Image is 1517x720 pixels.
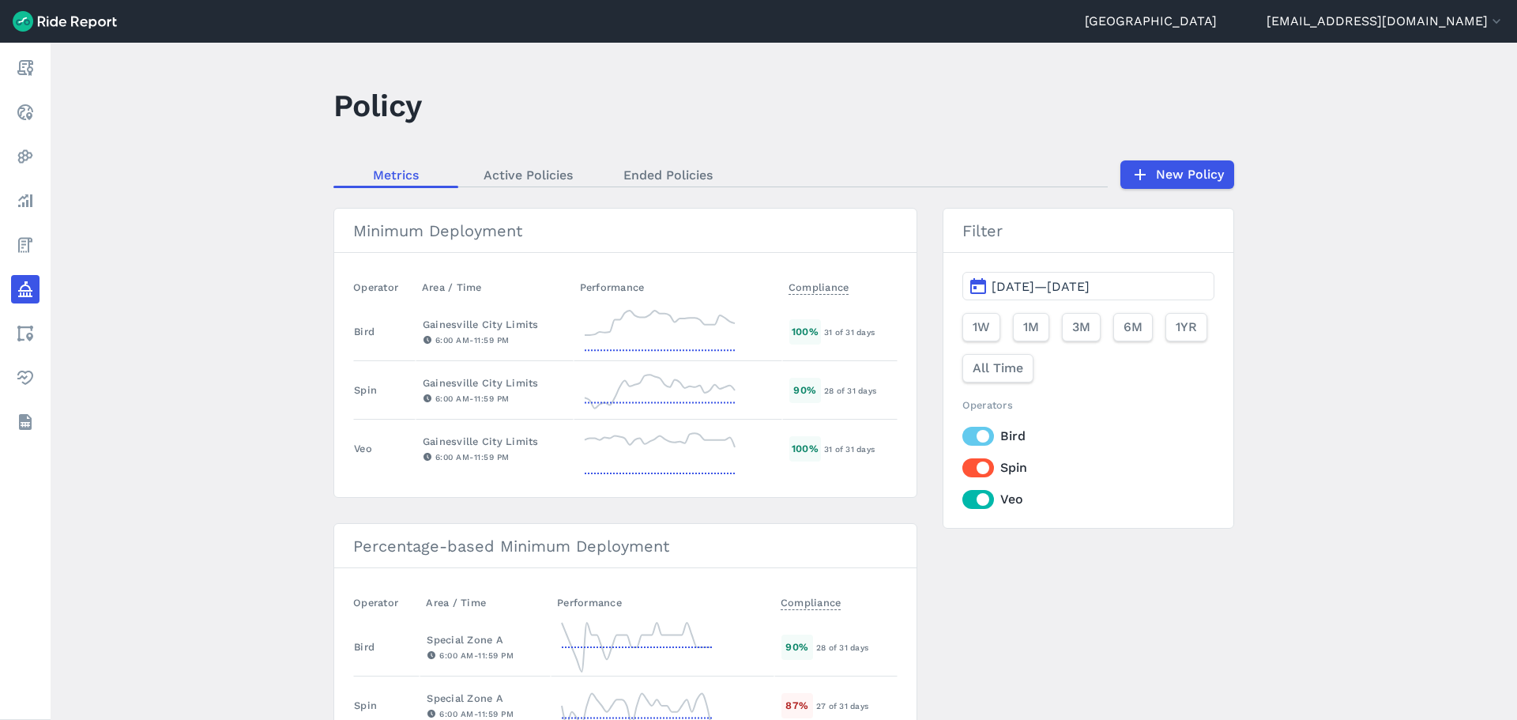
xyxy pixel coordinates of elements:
a: Areas [11,319,40,348]
a: Realtime [11,98,40,126]
span: Compliance [781,592,841,610]
h3: Filter [943,209,1233,253]
span: Compliance [789,277,849,295]
button: 6M [1113,313,1153,341]
a: Fees [11,231,40,259]
div: 6:00 AM - 11:59 PM [427,648,544,662]
button: [EMAIL_ADDRESS][DOMAIN_NAME] [1267,12,1504,31]
span: 1YR [1176,318,1197,337]
div: Gainesville City Limits [423,375,567,390]
div: 31 of 31 days [824,442,897,456]
div: 6:00 AM - 11:59 PM [423,450,567,464]
div: 31 of 31 days [824,325,897,339]
span: 1M [1023,318,1039,337]
h3: Percentage-based Minimum Deployment [334,524,917,568]
div: 28 of 31 days [824,383,897,398]
button: 3M [1062,313,1101,341]
th: Area / Time [416,272,574,303]
a: Metrics [333,163,458,187]
label: Spin [962,458,1214,477]
a: Report [11,54,40,82]
a: Datasets [11,408,40,436]
div: Spin [354,698,377,713]
div: 6:00 AM - 11:59 PM [423,391,567,405]
label: Bird [962,427,1214,446]
th: Area / Time [420,587,551,618]
div: Gainesville City Limits [423,434,567,449]
div: 100 % [789,436,821,461]
div: 28 of 31 days [816,640,897,654]
th: Operator [353,272,416,303]
div: 87 % [781,693,813,718]
span: [DATE]—[DATE] [992,279,1090,294]
div: 27 of 31 days [816,699,897,713]
div: 90 % [789,378,821,402]
button: All Time [962,354,1033,383]
button: 1YR [1165,313,1207,341]
a: Policy [11,275,40,303]
div: Bird [354,639,375,654]
label: Veo [962,490,1214,509]
button: 1M [1013,313,1049,341]
th: Performance [551,587,774,618]
div: 90 % [781,635,813,659]
a: Health [11,364,40,392]
h1: Policy [333,84,422,127]
button: 1W [962,313,1000,341]
div: Special Zone A [427,632,544,647]
a: Active Policies [458,163,598,187]
div: Spin [354,383,377,398]
a: Heatmaps [11,142,40,171]
th: Performance [574,272,782,303]
th: Operator [353,587,420,618]
span: All Time [973,359,1023,378]
h3: Minimum Deployment [334,209,917,253]
div: 6:00 AM - 11:59 PM [423,333,567,347]
span: Operators [962,399,1013,411]
a: Analyze [11,187,40,215]
a: New Policy [1120,160,1234,189]
span: 6M [1124,318,1142,337]
div: Gainesville City Limits [423,317,567,332]
div: 100 % [789,319,821,344]
div: Bird [354,324,375,339]
img: Ride Report [13,11,117,32]
button: [DATE]—[DATE] [962,272,1214,300]
span: 1W [973,318,990,337]
span: 3M [1072,318,1090,337]
a: [GEOGRAPHIC_DATA] [1085,12,1217,31]
div: Special Zone A [427,691,544,706]
div: Veo [354,441,372,456]
a: Ended Policies [598,163,738,187]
